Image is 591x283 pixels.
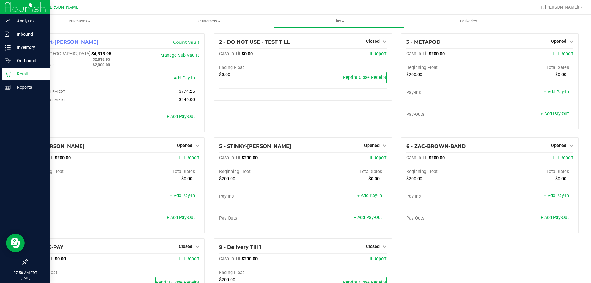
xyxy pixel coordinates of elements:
[219,277,235,282] span: $200.00
[179,97,195,102] span: $246.00
[11,30,48,38] p: Inbound
[555,176,566,181] span: $0.00
[5,31,11,37] inline-svg: Inbound
[406,112,490,117] div: Pay-Outs
[366,256,387,261] a: Till Report
[11,17,48,25] p: Analytics
[343,72,387,83] button: Reprint Close Receipt
[179,89,195,94] span: $774.25
[32,51,91,56] span: Cash In [GEOGRAPHIC_DATA]:
[303,169,387,175] div: Total Sales
[219,270,303,276] div: Ending Float
[55,155,71,160] span: $200.00
[219,169,303,175] div: Beginning Float
[32,270,116,276] div: Ending Float
[5,84,11,90] inline-svg: Reports
[219,256,242,261] span: Cash In Till
[5,71,11,77] inline-svg: Retail
[93,63,110,67] span: $2,000.00
[170,75,195,81] a: + Add Pay-In
[406,143,466,149] span: 6 - ZAC-BROWN-BAND
[366,155,387,160] a: Till Report
[490,65,573,71] div: Total Sales
[219,155,242,160] span: Cash In Till
[219,143,291,149] span: 5 - STINKY-[PERSON_NAME]
[219,216,303,221] div: Pay-Outs
[11,83,48,91] p: Reports
[91,51,111,56] span: $4,818.95
[366,51,387,56] a: Till Report
[544,193,569,198] a: + Add Pay-In
[406,169,490,175] div: Beginning Float
[3,276,48,280] p: [DATE]
[551,143,566,148] span: Opened
[219,194,303,199] div: Pay-Ins
[544,89,569,95] a: + Add Pay-In
[32,169,116,175] div: Beginning Float
[32,76,116,82] div: Pay-Ins
[541,215,569,220] a: + Add Pay-Out
[551,39,566,44] span: Opened
[406,39,440,45] span: 3 - METAPOD
[366,244,380,249] span: Closed
[32,216,116,221] div: Pay-Outs
[32,143,85,149] span: 4 - [PERSON_NAME]
[406,176,422,181] span: $200.00
[242,155,258,160] span: $200.00
[541,111,569,116] a: + Add Pay-Out
[429,51,445,56] span: $200.00
[368,176,380,181] span: $0.00
[181,176,192,181] span: $0.00
[219,51,242,56] span: Cash In Till
[343,75,386,80] span: Reprint Close Receipt
[274,15,404,28] a: Tills
[93,57,110,62] span: $2,818.95
[55,256,66,261] span: $0.00
[242,256,258,261] span: $200.00
[406,51,429,56] span: Cash In Till
[145,18,274,24] span: Customers
[404,15,533,28] a: Deliveries
[274,18,403,24] span: Tills
[179,155,199,160] a: Till Report
[366,39,380,44] span: Closed
[219,39,290,45] span: 2 - DO NOT USE - TEST TILL
[354,215,382,220] a: + Add Pay-Out
[32,39,98,45] span: 1 - Vault-[PERSON_NAME]
[6,234,25,252] iframe: Resource center
[167,215,195,220] a: + Add Pay-Out
[553,155,573,160] a: Till Report
[555,72,566,77] span: $0.00
[539,5,579,10] span: Hi, [PERSON_NAME]!
[406,65,490,71] div: Beginning Float
[219,72,230,77] span: $0.00
[11,57,48,64] p: Outbound
[219,65,303,71] div: Ending Float
[179,244,192,249] span: Closed
[553,51,573,56] a: Till Report
[170,193,195,198] a: + Add Pay-In
[116,169,200,175] div: Total Sales
[364,143,380,148] span: Opened
[406,90,490,95] div: Pay-Ins
[32,194,116,199] div: Pay-Ins
[144,15,274,28] a: Customers
[177,143,192,148] span: Opened
[179,256,199,261] a: Till Report
[219,176,235,181] span: $200.00
[452,18,485,24] span: Deliveries
[242,51,253,56] span: $0.00
[406,216,490,221] div: Pay-Outs
[173,39,199,45] a: Count Vault
[490,169,573,175] div: Total Sales
[32,115,116,120] div: Pay-Outs
[160,53,199,58] a: Manage Sub-Vaults
[11,70,48,78] p: Retail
